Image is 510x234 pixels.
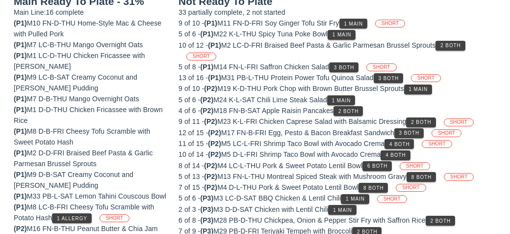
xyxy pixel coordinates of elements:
span: (P3) [200,194,213,202]
button: 1 Main [339,19,367,29]
span: SHORT [428,141,445,147]
span: (P1) [200,63,213,71]
span: SHORT [438,130,455,137]
div: M13 FN-L-THU Montreal Spiced Steak with Mushroom Gravy [178,171,496,182]
div: M17 FN-B-FRI Egg, Pesto & Bacon Breakfast Sandwich [178,127,496,138]
span: 11 of 15 - [178,140,208,147]
button: 1 Main [328,205,356,215]
span: 1 Main [345,196,365,202]
span: SHORT [106,215,123,222]
span: 1 Main [332,207,352,213]
span: 2 Both [440,43,460,48]
span: 1 Main [332,32,352,37]
button: 1 Main [327,95,355,105]
span: SHORT [402,184,419,191]
span: 2 of 3 - [178,205,200,213]
span: 8 Both [411,175,432,180]
span: 3 Both [378,76,399,81]
div: M9 LC-B-SAT Creamy Coconut and [PERSON_NAME] Pudding [14,72,167,93]
span: (P1) [208,74,221,82]
span: (P1) [14,149,27,157]
div: M1 D-D-THU Chicken Fricassee with Brown Rice [14,104,167,126]
span: (P1) [14,19,27,27]
span: (P2) [204,117,217,125]
span: 12 of 15 - [178,129,208,137]
div: M31 PB-L-THU Protein Power Tofu Quinoa Salad [178,72,496,83]
span: 8 Both [363,185,383,191]
span: (P2) [200,96,213,104]
span: SHORT [373,64,390,71]
span: 5 of 6 - [178,194,200,202]
div: M10 FN-D-THU Home-Style Mac & Cheese with Pulled Pork [14,18,167,39]
div: M8 LC-B-FRI Cheesy Tofu Scramble with Potato Hash [14,202,167,223]
button: 2 Both [435,41,465,51]
span: 2 Both [338,109,358,114]
span: 2 Both [430,218,451,224]
span: SHORT [417,75,434,82]
span: 6 of 8 - [178,216,200,224]
span: (P2) [14,225,27,233]
button: 4 Both [381,150,410,160]
button: 1 Main [404,85,432,94]
div: M4 D-L-THU Pork & Sweet Potato Lentil Bowl [178,182,496,193]
div: M2 LC-D-FRI Braised Beef Pasta & Garlic Parmesan Brussel Sprouts [178,40,496,61]
span: (P1) [14,106,27,114]
span: 2 Both [410,119,431,125]
div: M28 PB-D-THU Chickpea, Onion & Pepper Stir Fry with Saffron Rice [178,215,496,226]
span: 1 Main [344,21,363,27]
button: 1 Main [341,194,369,204]
span: (P2) [204,173,217,180]
span: (P1) [204,19,217,27]
span: (P2) [200,107,213,115]
button: 1 Main [328,30,356,40]
button: 2 Both [426,216,455,226]
div: M4 LC-L-THU Pork & Sweet Potato Lentil Bowl [178,160,496,171]
div: M5 D-L-FRI Shrimp Taco Bowl with Avocado Crema [178,149,496,160]
div: M22 K-L-THU Spicy Tuna Poke Bowl [178,29,496,39]
span: 5 of 6 - [178,30,200,38]
span: 4 of 6 - [178,107,200,115]
span: (P2) [204,85,217,92]
span: 6 Both [367,163,387,169]
span: SHORT [383,196,401,203]
div: M18 FN-B-SAT Apple Raisin Pancakes [178,105,496,116]
div: M8 D-B-FRI Cheesy Tofu Scramble with Sweet Potato Hash [14,126,167,147]
div: M2 D-D-FRI Braised Beef Pasta & Garlic Parmesan Brussel Sprouts [14,147,167,169]
span: (P1) [200,30,213,38]
span: (P1) [14,73,27,81]
span: 1 Main [408,87,428,92]
div: M24 K-L-SAT Chili Lime Steak Salad [178,94,496,105]
button: 2 Both [333,106,363,116]
span: (P1) [14,52,27,59]
div: M23 K-L-FRI Chicken Caprese Salad with Balsamic Dressing [178,116,496,127]
span: 16 complete [46,8,84,16]
div: M19 K-D-THU Pork Chop with Brown Butter Brussel Sprouts [178,83,496,94]
div: M3 LC-D-SAT BBQ Chicken & Lentil Chili [178,193,496,204]
span: 10 of 14 - [178,150,208,158]
button: 3 Both [374,73,403,83]
div: M9 D-B-SAT Creamy Coconut and [PERSON_NAME] Pudding [14,169,167,191]
span: 13 of 16 - [178,74,208,82]
span: SHORT [382,20,399,27]
span: SHORT [450,119,467,126]
span: 10 of 12 - [178,41,208,49]
div: M3 D-D-SAT Chicken with Lentil Chili [178,204,496,215]
span: 5 of 8 - [178,63,200,71]
button: 2 Both [406,117,435,127]
span: (P1) [14,203,27,211]
div: M7 LC-B-THU Mango Overnight Oats [14,39,167,50]
span: 1 Main [331,98,351,103]
button: 3 Both [329,62,358,72]
div: M11 FN-D-FRI Soy Ginger Tofu Stir Fry [178,18,496,29]
button: 8 Both [358,183,388,193]
span: SHORT [193,53,210,60]
span: (P2) [204,162,217,170]
span: 3 Both [333,65,354,70]
button: 3 Both [394,128,424,138]
span: 1 Allergy [56,216,87,221]
div: M33 PB-L-SAT Lemon Tahini Couscous Bowl [14,191,167,202]
span: SHORT [406,163,423,170]
div: M5 LC-L-FRI Shrimp Taco Bowl with Avocado Crema [178,138,496,149]
span: (P1) [14,41,27,49]
span: (P2) [208,140,221,147]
